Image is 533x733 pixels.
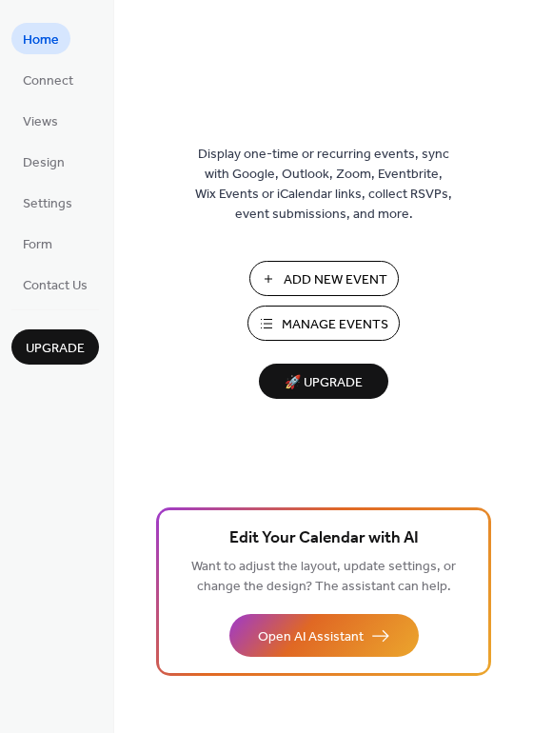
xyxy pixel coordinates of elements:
[247,306,400,341] button: Manage Events
[11,23,70,54] a: Home
[229,525,419,552] span: Edit Your Calendar with AI
[229,614,419,657] button: Open AI Assistant
[26,339,85,359] span: Upgrade
[23,153,65,173] span: Design
[258,627,364,647] span: Open AI Assistant
[23,235,52,255] span: Form
[11,105,69,136] a: Views
[282,315,388,335] span: Manage Events
[23,30,59,50] span: Home
[23,71,73,91] span: Connect
[23,112,58,132] span: Views
[284,270,387,290] span: Add New Event
[11,329,99,365] button: Upgrade
[249,261,399,296] button: Add New Event
[11,146,76,177] a: Design
[259,364,388,399] button: 🚀 Upgrade
[11,64,85,95] a: Connect
[11,228,64,259] a: Form
[23,194,72,214] span: Settings
[11,268,99,300] a: Contact Us
[23,276,88,296] span: Contact Us
[191,554,456,600] span: Want to adjust the layout, update settings, or change the design? The assistant can help.
[270,370,377,396] span: 🚀 Upgrade
[11,187,84,218] a: Settings
[195,145,452,225] span: Display one-time or recurring events, sync with Google, Outlook, Zoom, Eventbrite, Wix Events or ...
